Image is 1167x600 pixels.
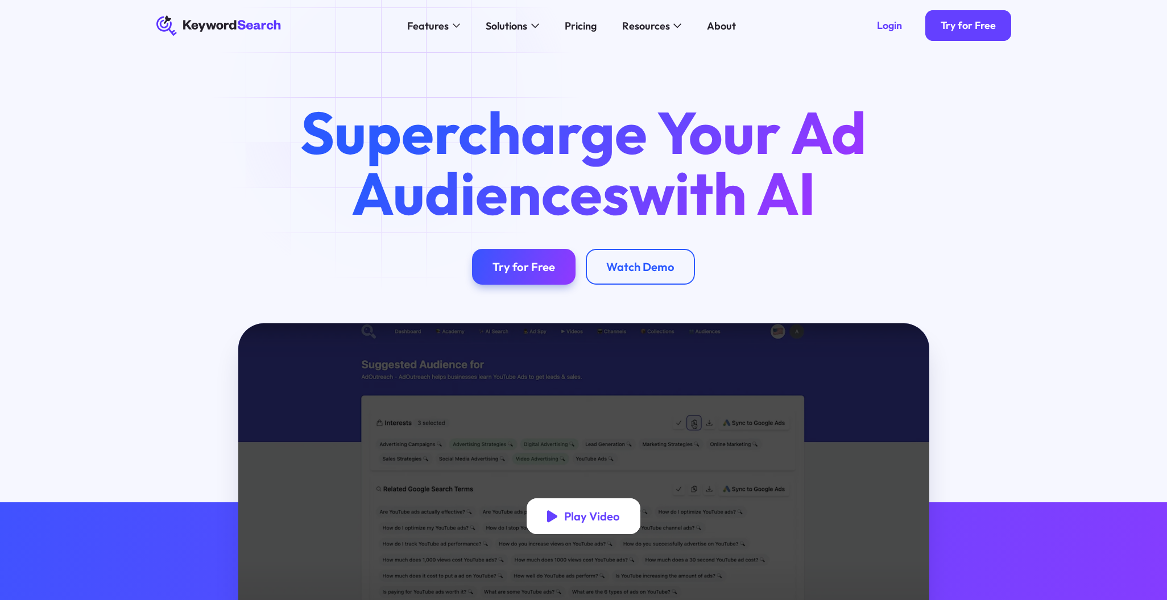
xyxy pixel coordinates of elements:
[862,10,917,41] a: Login
[941,19,996,32] div: Try for Free
[629,156,816,230] span: with AI
[606,260,674,274] div: Watch Demo
[472,249,576,285] a: Try for Free
[622,18,670,34] div: Resources
[486,18,527,34] div: Solutions
[557,15,604,36] a: Pricing
[493,260,555,274] div: Try for Free
[407,18,449,34] div: Features
[925,10,1011,41] a: Try for Free
[276,102,891,223] h1: Supercharge Your Ad Audiences
[565,18,597,34] div: Pricing
[877,19,902,32] div: Login
[707,18,736,34] div: About
[564,509,620,523] div: Play Video
[699,15,743,36] a: About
